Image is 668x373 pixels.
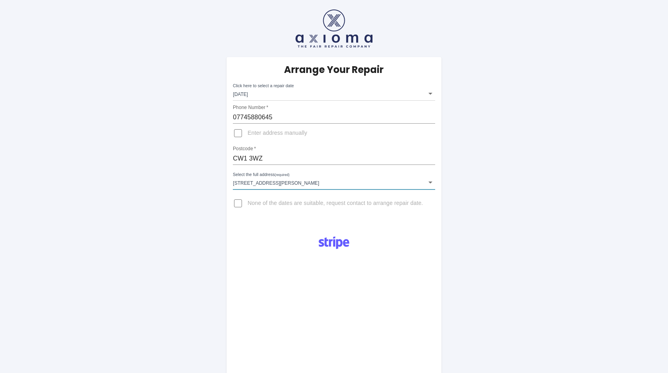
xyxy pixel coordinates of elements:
label: Click here to select a repair date [233,83,294,89]
small: (required) [275,173,290,177]
label: Postcode [233,145,256,152]
span: Enter address manually [248,129,307,137]
div: [DATE] [233,86,435,101]
span: None of the dates are suitable, request contact to arrange repair date. [248,199,423,207]
h5: Arrange Your Repair [284,63,384,76]
div: [STREET_ADDRESS][PERSON_NAME] [233,175,435,189]
label: Select the full address [233,172,290,178]
img: axioma [296,10,372,48]
img: Logo [314,233,354,252]
label: Phone Number [233,104,268,111]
